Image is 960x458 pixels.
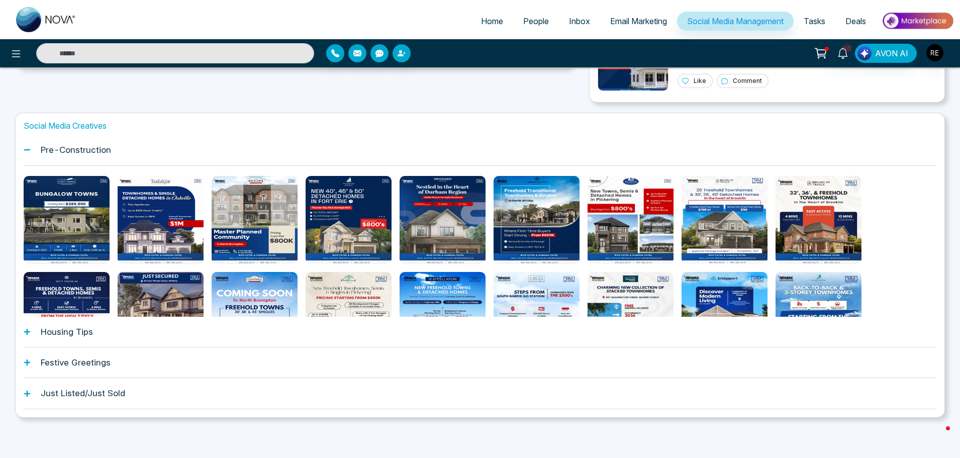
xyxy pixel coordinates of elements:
[41,327,93,337] h1: Housing Tips
[41,388,125,398] h1: Just Listed/Just Sold
[845,16,866,26] span: Deals
[481,16,503,26] span: Home
[843,44,852,53] span: 10
[600,12,677,31] a: Email Marketing
[16,7,76,32] img: Nova CRM Logo
[855,44,917,63] button: AVON AI
[875,47,908,59] span: AVON AI
[857,46,872,60] img: Lead Flow
[471,12,513,31] a: Home
[677,12,794,31] a: Social Media Management
[687,16,784,26] span: Social Media Management
[926,44,943,61] img: User Avatar
[881,10,954,32] img: Market-place.gif
[24,121,936,131] h1: Social Media Creatives
[733,76,762,85] p: Comment
[41,145,111,155] h1: Pre-Construction
[804,16,825,26] span: Tasks
[694,76,706,85] p: Like
[835,12,876,31] a: Deals
[41,357,111,368] h1: Festive Greetings
[523,16,549,26] span: People
[926,424,950,448] iframe: Intercom live chat
[569,16,590,26] span: Inbox
[559,12,600,31] a: Inbox
[610,16,667,26] span: Email Marketing
[794,12,835,31] a: Tasks
[513,12,559,31] a: People
[831,44,855,61] a: 10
